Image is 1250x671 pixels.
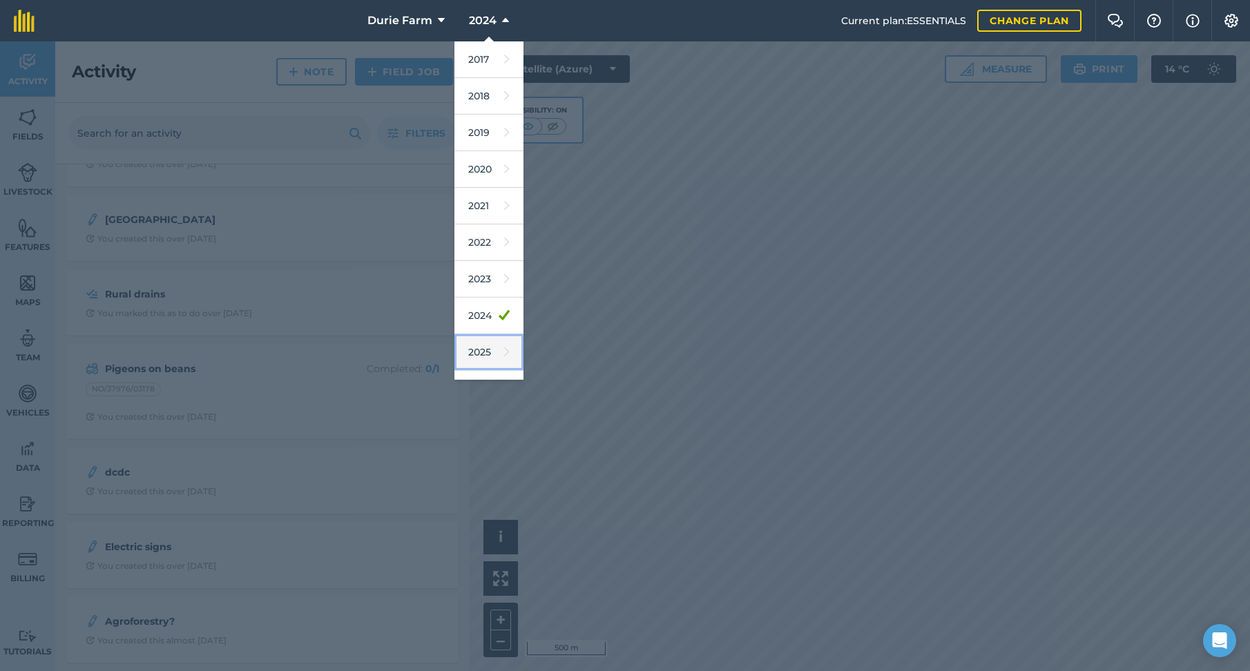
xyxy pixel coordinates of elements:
[454,371,523,407] a: 2026
[1107,14,1124,28] img: Two speech bubbles overlapping with the left bubble in the forefront
[1186,12,1200,29] img: svg+xml;base64,PHN2ZyB4bWxucz0iaHR0cDovL3d3dy53My5vcmcvMjAwMC9zdmciIHdpZHRoPSIxNyIgaGVpZ2h0PSIxNy...
[977,10,1081,32] a: Change plan
[454,334,523,371] a: 2025
[14,10,35,32] img: fieldmargin Logo
[454,224,523,261] a: 2022
[1203,624,1236,657] div: Open Intercom Messenger
[454,188,523,224] a: 2021
[454,151,523,188] a: 2020
[367,12,432,29] span: Durie Farm
[454,115,523,151] a: 2019
[454,78,523,115] a: 2018
[454,261,523,298] a: 2023
[454,298,523,334] a: 2024
[1223,14,1240,28] img: A cog icon
[1146,14,1162,28] img: A question mark icon
[454,41,523,78] a: 2017
[469,12,497,29] span: 2024
[841,13,966,28] span: Current plan : ESSENTIALS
